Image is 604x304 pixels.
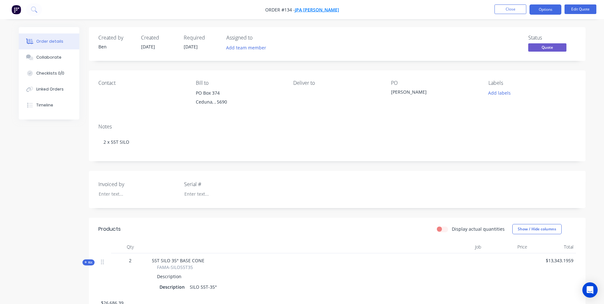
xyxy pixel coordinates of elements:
div: Products [98,225,121,233]
span: [DATE] [184,44,198,50]
div: Bill to [196,80,283,86]
button: Add team member [226,43,270,52]
button: Collaborate [19,49,79,65]
span: 55T SILO 35° BASE CONE [152,257,204,264]
span: FAMA-SILO55T35 [157,264,193,271]
div: Deliver to [293,80,380,86]
span: Order #134 - [265,7,295,13]
div: Status [528,35,576,41]
div: Total [530,241,576,253]
span: 2 [129,257,131,264]
div: PO [391,80,478,86]
button: Quote [528,43,566,53]
div: SILO 55T-35° [187,282,219,292]
div: Kit [82,259,95,265]
button: Edit Quote [565,4,596,14]
div: PO Box 374Ceduna, , 5690 [196,89,283,109]
button: Show / Hide columns [512,224,562,234]
div: Collaborate [36,54,61,60]
a: JPA [PERSON_NAME] [295,7,339,13]
div: Description [160,282,187,292]
label: Serial # [184,180,264,188]
span: Kit [84,260,93,265]
button: Linked Orders [19,81,79,97]
div: Required [184,35,219,41]
div: Notes [98,124,576,130]
div: [PERSON_NAME] [391,89,471,98]
div: Created [141,35,176,41]
div: Assigned to [226,35,290,41]
div: Checklists 0/0 [36,70,64,76]
div: Linked Orders [36,86,64,92]
div: PO Box 374 [196,89,283,98]
label: Display actual quantities [452,226,505,232]
div: Labels [488,80,576,86]
button: Options [529,4,561,15]
button: Close [494,4,526,14]
div: Contact [98,80,186,86]
div: Ben [98,43,133,50]
button: Add labels [485,89,514,97]
span: $13,343.1959 [532,257,573,264]
div: Timeline [36,102,53,108]
div: Qty [111,241,149,253]
button: Timeline [19,97,79,113]
div: Created by [98,35,133,41]
button: Checklists 0/0 [19,65,79,81]
div: 2 x 55T SILO [98,132,576,152]
label: Invoiced by [98,180,178,188]
button: Order details [19,33,79,49]
button: Add team member [223,43,269,52]
div: Job [436,241,484,253]
div: Ceduna, , 5690 [196,98,283,106]
img: Factory [11,5,21,14]
span: [DATE] [141,44,155,50]
div: Order details [36,39,63,44]
div: Open Intercom Messenger [582,282,598,298]
span: Description [157,273,181,279]
div: Price [484,241,530,253]
span: Quote [528,43,566,51]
